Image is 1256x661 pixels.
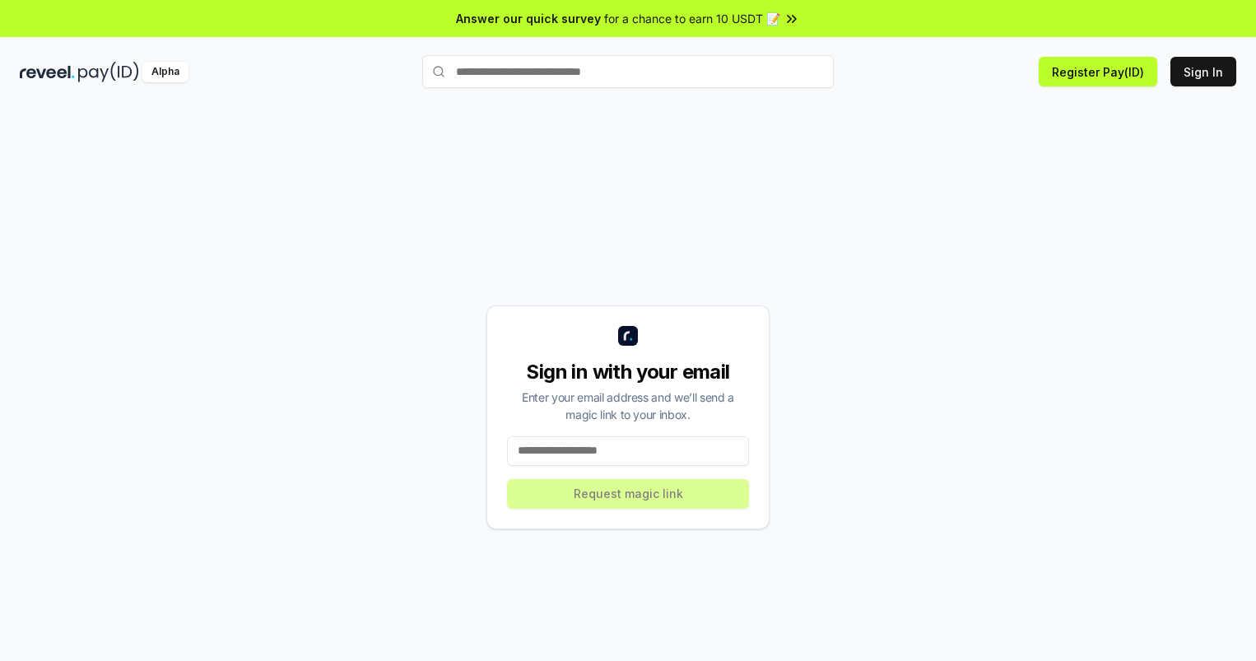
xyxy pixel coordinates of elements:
div: Sign in with your email [507,359,749,385]
img: pay_id [78,62,139,82]
div: Alpha [142,62,188,82]
div: Enter your email address and we’ll send a magic link to your inbox. [507,389,749,423]
button: Sign In [1170,57,1236,86]
img: logo_small [618,326,638,346]
button: Register Pay(ID) [1039,57,1157,86]
span: Answer our quick survey [456,10,601,27]
span: for a chance to earn 10 USDT 📝 [604,10,780,27]
img: reveel_dark [20,62,75,82]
